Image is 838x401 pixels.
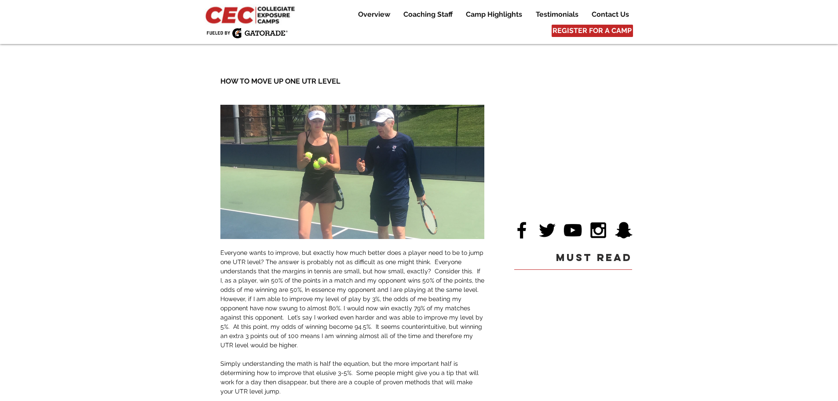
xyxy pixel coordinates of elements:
[511,219,533,241] img: Black Facebook Icon
[354,9,395,20] p: Overview
[461,9,527,20] p: Camp Highlights
[220,77,484,87] h1: HOW TO MOVE UP ONE UTR LEVEL
[220,249,486,349] span: Everyone wants to improve, but exactly how much better does a player need to be to jump one UTR l...
[562,219,584,241] img: Black YouTube Icon
[556,251,632,264] span: MUST READ
[351,9,396,20] a: Overview
[529,9,585,20] a: Testimonials
[511,219,635,241] ul: Social Bar
[399,9,457,20] p: Coaching Staff
[397,9,459,20] a: Coaching Staff
[536,219,558,241] img: Black Twitter Icon
[459,9,529,20] a: Camp Highlights
[613,219,635,241] img: Black Snapchat Icon
[553,26,632,36] span: REGISTER FOR A CAMP
[587,219,609,241] img: Black Instagram Icon
[552,25,633,37] a: REGISTER FOR A CAMP
[220,360,480,395] span: Simply understanding the math is half the equation, but the more important half is determining ho...
[531,9,583,20] p: Testimonials
[587,9,633,20] p: Contact Us
[344,9,635,20] nav: Site
[585,9,635,20] a: Contact Us
[204,4,299,25] img: CEC Logo Primary_edited.jpg
[206,28,288,38] img: Fueled by Gatorade.png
